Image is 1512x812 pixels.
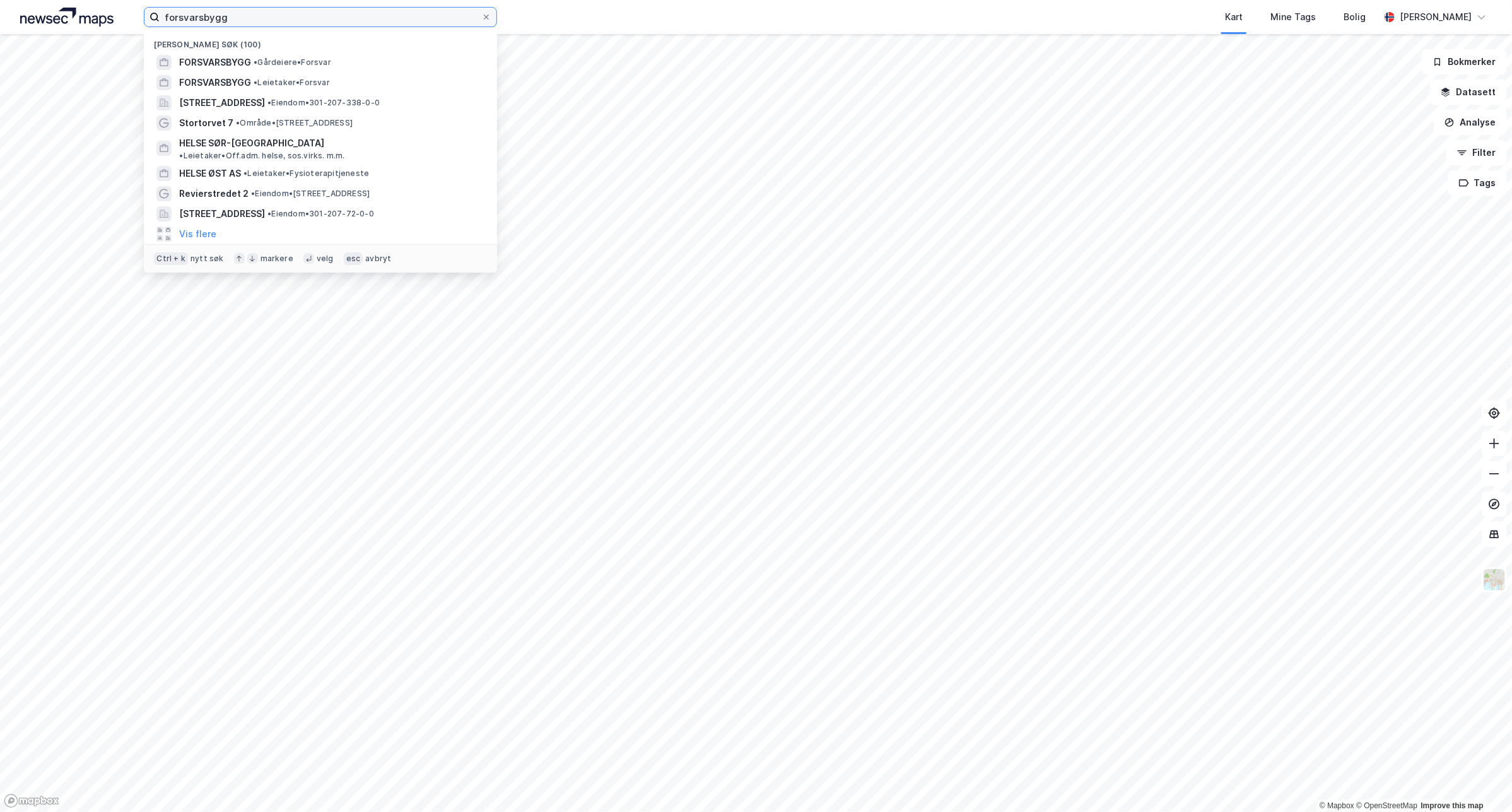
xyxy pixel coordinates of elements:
span: • [254,57,257,67]
a: OpenStreetMap [1356,801,1417,810]
span: • [267,98,271,107]
span: HELSE ØST AS [179,166,241,181]
span: • [254,78,257,87]
span: • [236,118,240,127]
div: markere [261,254,293,264]
div: [PERSON_NAME] [1400,9,1472,25]
img: Z [1482,568,1506,592]
span: Eiendom • 301-207-72-0-0 [267,209,374,219]
div: nytt søk [190,254,224,264]
span: • [251,189,255,198]
span: • [179,151,183,160]
span: Leietaker • Off.adm. helse, sos.virks. m.m. [179,151,344,161]
span: Gårdeiere • Forsvar [254,57,331,68]
div: esc [344,252,363,265]
span: Område • [STREET_ADDRESS] [236,118,353,128]
div: Ctrl + k [154,252,188,265]
img: logo.a4113a55bc3d86da70a041830d287a7e.svg [20,8,114,26]
button: Tags [1448,170,1507,196]
iframe: Chat Widget [1449,751,1512,812]
span: [STREET_ADDRESS] [179,95,265,110]
span: FORSVARSBYGG [179,55,251,70]
span: HELSE SØR-[GEOGRAPHIC_DATA] [179,136,324,151]
a: Mapbox [1320,801,1354,810]
input: Søk på adresse, matrikkel, gårdeiere, leietakere eller personer [160,8,481,26]
div: Kart [1225,9,1243,25]
div: avbryt [365,254,391,264]
div: Kontrollprogram for chat [1449,751,1512,812]
button: Analyse [1434,110,1507,135]
span: FORSVARSBYGG [179,75,251,90]
span: • [243,168,247,178]
a: Mapbox homepage [4,794,59,808]
span: Leietaker • Fysioterapitjeneste [243,168,369,179]
button: Datasett [1430,79,1507,105]
div: Bolig [1344,9,1366,25]
div: Mine Tags [1270,9,1316,25]
span: [STREET_ADDRESS] [179,206,265,221]
span: Leietaker • Forsvar [254,78,330,88]
a: Improve this map [1421,801,1484,810]
div: [PERSON_NAME] søk (100) [144,30,497,52]
button: Filter [1446,140,1507,165]
button: Vis flere [179,227,216,242]
span: • [267,209,271,218]
span: Revierstredet 2 [179,186,249,201]
button: Bokmerker [1422,49,1507,74]
span: Eiendom • [STREET_ADDRESS] [251,189,370,199]
div: velg [317,254,334,264]
span: Eiendom • 301-207-338-0-0 [267,98,380,108]
span: Stortorvet 7 [179,115,233,131]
